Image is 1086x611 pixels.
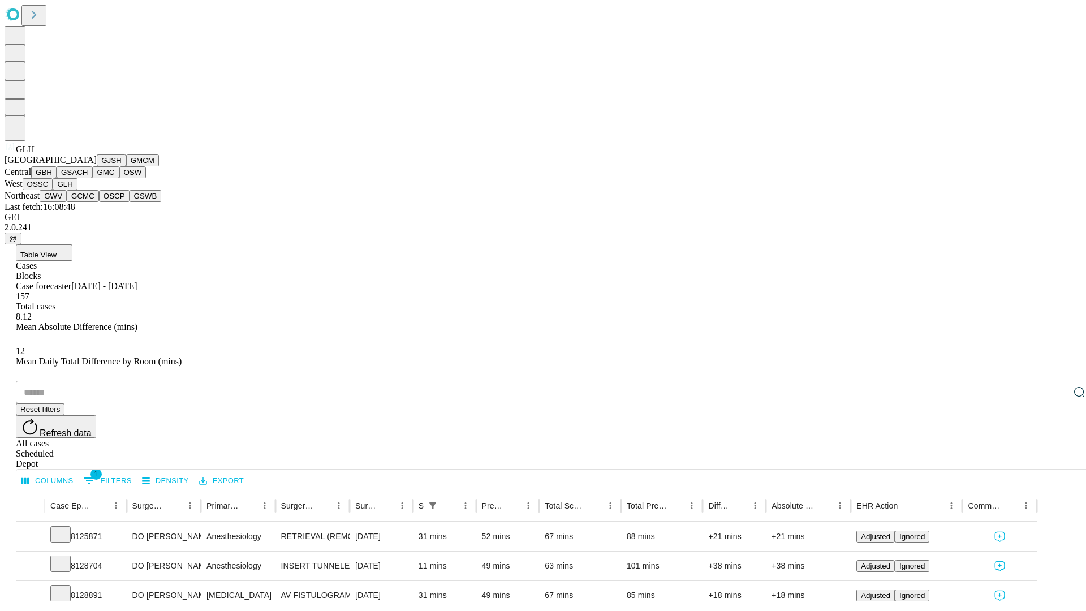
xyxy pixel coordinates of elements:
button: Show filters [81,472,135,490]
button: Menu [458,498,473,514]
button: Sort [92,498,108,514]
button: Expand [22,586,39,606]
button: GSWB [130,190,162,202]
div: Case Epic Id [50,501,91,510]
div: AV FISTULOGRAM DIAGNOSTIC [281,581,344,610]
span: Ignored [899,532,925,541]
div: Surgery Name [281,501,314,510]
button: Menu [331,498,347,514]
button: GMCM [126,154,159,166]
button: GBH [31,166,57,178]
div: 1 active filter [425,498,441,514]
button: Adjusted [856,590,895,601]
button: OSSC [23,178,53,190]
button: Export [196,472,247,490]
button: Sort [816,498,832,514]
div: [MEDICAL_DATA] [206,581,269,610]
button: Sort [899,498,915,514]
button: Menu [832,498,848,514]
div: 52 mins [482,522,534,551]
div: +21 mins [772,522,845,551]
button: Density [139,472,192,490]
div: +38 mins [772,552,845,580]
button: Menu [182,498,198,514]
button: Sort [166,498,182,514]
div: Scheduled In Room Duration [419,501,424,510]
button: GWV [40,190,67,202]
span: Last fetch: 16:08:48 [5,202,75,212]
div: DO [PERSON_NAME] Do [132,552,195,580]
button: Select columns [19,472,76,490]
div: +38 mins [708,552,760,580]
span: Northeast [5,191,40,200]
button: Menu [520,498,536,514]
button: Sort [587,498,602,514]
div: 49 mins [482,581,534,610]
div: [DATE] [355,522,407,551]
button: Sort [1002,498,1018,514]
button: Menu [943,498,959,514]
span: Central [5,167,31,177]
span: Mean Absolute Difference (mins) [16,322,137,332]
div: Surgeon Name [132,501,165,510]
button: Adjusted [856,531,895,543]
span: @ [9,234,17,243]
span: Ignored [899,562,925,570]
button: Sort [241,498,257,514]
div: 2.0.241 [5,222,1081,233]
button: OSCP [99,190,130,202]
span: 12 [16,346,25,356]
button: Sort [505,498,520,514]
div: 31 mins [419,581,471,610]
div: INSERT TUNNELED CENTRAL VENOUS ACCESS WITH SUBQ PORT [281,552,344,580]
button: Refresh data [16,415,96,438]
button: Sort [378,498,394,514]
button: Menu [108,498,124,514]
button: OSW [119,166,146,178]
span: Mean Daily Total Difference by Room (mins) [16,356,182,366]
button: Menu [1018,498,1034,514]
button: Ignored [895,560,929,572]
div: 8128891 [50,581,121,610]
div: Absolute Difference [772,501,815,510]
span: Total cases [16,302,55,311]
div: 85 mins [627,581,697,610]
button: Sort [731,498,747,514]
span: Ignored [899,591,925,600]
div: DO [PERSON_NAME] Do [132,581,195,610]
div: 49 mins [482,552,534,580]
div: +18 mins [708,581,760,610]
span: Adjusted [861,591,890,600]
button: GSACH [57,166,92,178]
div: 8128704 [50,552,121,580]
button: Expand [22,527,39,547]
button: Menu [602,498,618,514]
div: 8125871 [50,522,121,551]
div: 88 mins [627,522,697,551]
div: Total Scheduled Duration [545,501,585,510]
button: Ignored [895,531,929,543]
span: Adjusted [861,532,890,541]
button: Menu [684,498,700,514]
div: [DATE] [355,581,407,610]
div: 63 mins [545,552,615,580]
button: Menu [257,498,273,514]
div: +21 mins [708,522,760,551]
span: West [5,179,23,188]
span: [DATE] - [DATE] [71,281,137,291]
div: Comments [968,501,1001,510]
div: 101 mins [627,552,697,580]
span: [GEOGRAPHIC_DATA] [5,155,97,165]
div: DO [PERSON_NAME] Do [132,522,195,551]
div: Primary Service [206,501,239,510]
button: @ [5,233,21,244]
button: Sort [442,498,458,514]
button: GJSH [97,154,126,166]
span: 8.12 [16,312,32,321]
button: Adjusted [856,560,895,572]
button: Show filters [425,498,441,514]
button: Expand [22,557,39,576]
span: Reset filters [20,405,60,414]
span: 157 [16,291,29,301]
div: Anesthesiology [206,522,269,551]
